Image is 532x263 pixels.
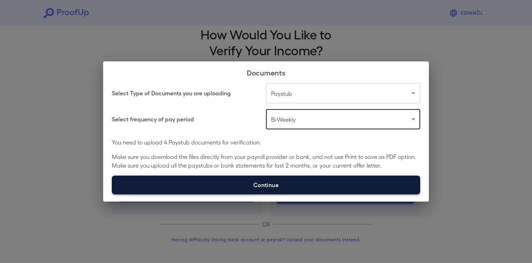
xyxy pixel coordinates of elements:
label: Continue [112,176,420,194]
p: Make sure you download the files directly from your payroll provider or bank, and not use Print t... [112,152,420,170]
h2: Documents [103,61,429,83]
p: You need to upload 4 Paystub documents for verification. [112,138,420,147]
div: Paystub [266,83,420,103]
h6: Select Type of Documents you are uploading [112,89,231,98]
div: Bi-Weekly [266,109,420,129]
h6: Select frequency of pay period [112,115,194,124]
